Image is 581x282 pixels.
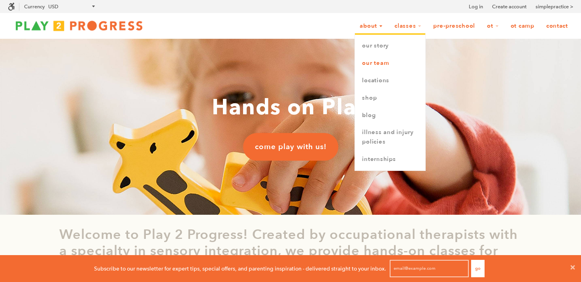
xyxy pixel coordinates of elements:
[24,4,45,9] label: Currency
[255,142,326,152] span: come play with us!
[389,19,426,34] a: Classes
[8,18,150,34] img: Play2Progress logo
[355,72,425,89] a: Locations
[355,37,425,55] a: Our Story
[469,3,483,11] a: Log in
[390,260,469,277] input: email@example.com
[492,3,526,11] a: Create account
[355,151,425,168] a: Internships
[471,260,485,277] button: Go
[541,19,573,34] a: Contact
[355,89,425,107] a: Shop
[94,264,386,273] p: Subscribe to our newsletter for expert tips, special offers, and parenting inspiration - delivere...
[355,19,388,34] a: About
[355,55,425,72] a: Our Team
[536,3,573,11] a: simplepractice >
[506,19,539,34] a: OT Camp
[243,133,338,161] a: come play with us!
[355,107,425,124] a: Blog
[482,19,504,34] a: OT
[428,19,480,34] a: Pre-Preschool
[355,124,425,151] a: Illness and Injury Policies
